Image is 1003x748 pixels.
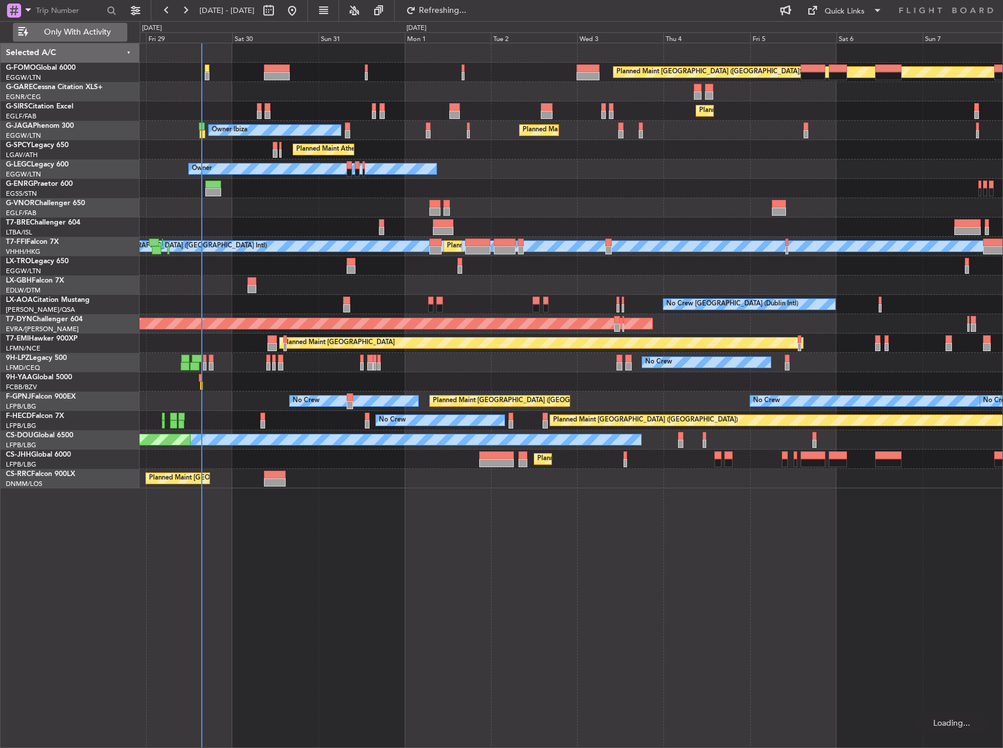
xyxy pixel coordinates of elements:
a: G-ENRGPraetor 600 [6,181,73,188]
div: [PERSON_NAME][GEOGRAPHIC_DATA] ([GEOGRAPHIC_DATA] Intl) [62,237,267,255]
div: No Crew [753,392,780,410]
div: Planned Maint [GEOGRAPHIC_DATA] ([GEOGRAPHIC_DATA]) [537,450,722,468]
span: T7-EMI [6,335,29,342]
span: LX-AOA [6,297,33,304]
div: Sun 31 [318,32,405,43]
a: VHHH/HKG [6,247,40,256]
span: G-LEGC [6,161,31,168]
a: LTBA/ISL [6,228,32,237]
a: DNMM/LOS [6,480,42,488]
a: T7-BREChallenger 604 [6,219,80,226]
a: EGGW/LTN [6,131,41,140]
button: Refreshing... [401,1,471,20]
span: 9H-LPZ [6,355,29,362]
a: EGLF/FAB [6,209,36,217]
div: Planned Maint [GEOGRAPHIC_DATA] ([GEOGRAPHIC_DATA]) [523,121,707,139]
div: Sat 6 [836,32,923,43]
a: G-JAGAPhenom 300 [6,123,74,130]
a: LX-GBHFalcon 7X [6,277,64,284]
a: T7-FFIFalcon 7X [6,239,59,246]
div: Planned Maint [GEOGRAPHIC_DATA] [283,334,395,352]
span: 9H-YAA [6,374,32,381]
span: CS-DOU [6,432,33,439]
a: LX-AOACitation Mustang [6,297,90,304]
a: LFPB/LBG [6,460,36,469]
a: T7-DYNChallenger 604 [6,316,83,323]
a: G-FOMOGlobal 6000 [6,64,76,72]
a: FCBB/BZV [6,383,37,392]
a: F-GPNJFalcon 900EX [6,393,76,400]
span: T7-FFI [6,239,26,246]
div: Planned Maint [GEOGRAPHIC_DATA] ([GEOGRAPHIC_DATA]) [699,102,884,120]
a: EVRA/[PERSON_NAME] [6,325,79,334]
span: F-HECD [6,413,32,420]
a: LFPB/LBG [6,441,36,450]
div: Planned Maint [GEOGRAPHIC_DATA] ([GEOGRAPHIC_DATA]) [553,412,738,429]
span: F-GPNJ [6,393,31,400]
span: CS-RRC [6,471,31,478]
a: EGGW/LTN [6,73,41,82]
a: EGNR/CEG [6,93,41,101]
span: Refreshing... [418,6,467,15]
div: No Crew [GEOGRAPHIC_DATA] (Dublin Intl) [666,295,798,313]
span: T7-BRE [6,219,30,226]
span: G-SPCY [6,142,31,149]
a: EDLW/DTM [6,286,40,295]
a: [PERSON_NAME]/QSA [6,305,75,314]
div: Thu 4 [663,32,750,43]
span: G-JAGA [6,123,33,130]
a: LFMN/NCE [6,344,40,353]
span: G-FOMO [6,64,36,72]
div: Wed 3 [577,32,663,43]
span: CS-JHH [6,451,31,458]
a: LFMD/CEQ [6,363,40,372]
a: G-SPCYLegacy 650 [6,142,69,149]
span: G-GARE [6,84,33,91]
div: Planned Maint [GEOGRAPHIC_DATA] ([GEOGRAPHIC_DATA]) [149,470,334,487]
div: Planned Maint Athens ([PERSON_NAME] Intl) [296,141,431,158]
span: G-SIRS [6,103,28,110]
a: EGLF/FAB [6,112,36,121]
a: G-GARECessna Citation XLS+ [6,84,103,91]
div: Fri 29 [146,32,232,43]
span: G-ENRG [6,181,33,188]
span: T7-DYN [6,316,32,323]
input: Trip Number [36,2,103,19]
button: Only With Activity [13,23,127,42]
a: F-HECDFalcon 7X [6,413,64,420]
div: [DATE] [406,23,426,33]
span: [DATE] - [DATE] [199,5,255,16]
a: EGGW/LTN [6,267,41,276]
a: LGAV/ATH [6,151,38,159]
a: EGGW/LTN [6,170,41,179]
span: LX-TRO [6,258,31,265]
a: CS-DOUGlobal 6500 [6,432,73,439]
a: 9H-YAAGlobal 5000 [6,374,72,381]
a: LX-TROLegacy 650 [6,258,69,265]
a: CS-JHHGlobal 6000 [6,451,71,458]
div: Owner Ibiza [212,121,248,139]
div: Planned Maint [GEOGRAPHIC_DATA] ([GEOGRAPHIC_DATA]) [433,392,618,410]
div: [DATE] [142,23,162,33]
span: G-VNOR [6,200,35,207]
div: No Crew [645,353,672,371]
div: Tue 2 [491,32,577,43]
button: Quick Links [801,1,888,20]
div: Planned Maint [GEOGRAPHIC_DATA] ([GEOGRAPHIC_DATA] Intl) [447,237,643,255]
div: No Crew [379,412,406,429]
div: Quick Links [825,6,865,18]
a: CS-RRCFalcon 900LX [6,471,75,478]
a: G-VNORChallenger 650 [6,200,85,207]
div: Loading... [915,712,988,733]
a: G-LEGCLegacy 600 [6,161,69,168]
a: LFPB/LBG [6,402,36,411]
div: Owner [192,160,212,178]
span: LX-GBH [6,277,32,284]
div: Planned Maint [GEOGRAPHIC_DATA] ([GEOGRAPHIC_DATA]) [616,63,801,81]
div: Sat 30 [232,32,318,43]
a: LFPB/LBG [6,421,36,430]
span: Only With Activity [31,28,124,36]
a: T7-EMIHawker 900XP [6,335,77,342]
div: Mon 1 [405,32,491,43]
a: G-SIRSCitation Excel [6,103,73,110]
